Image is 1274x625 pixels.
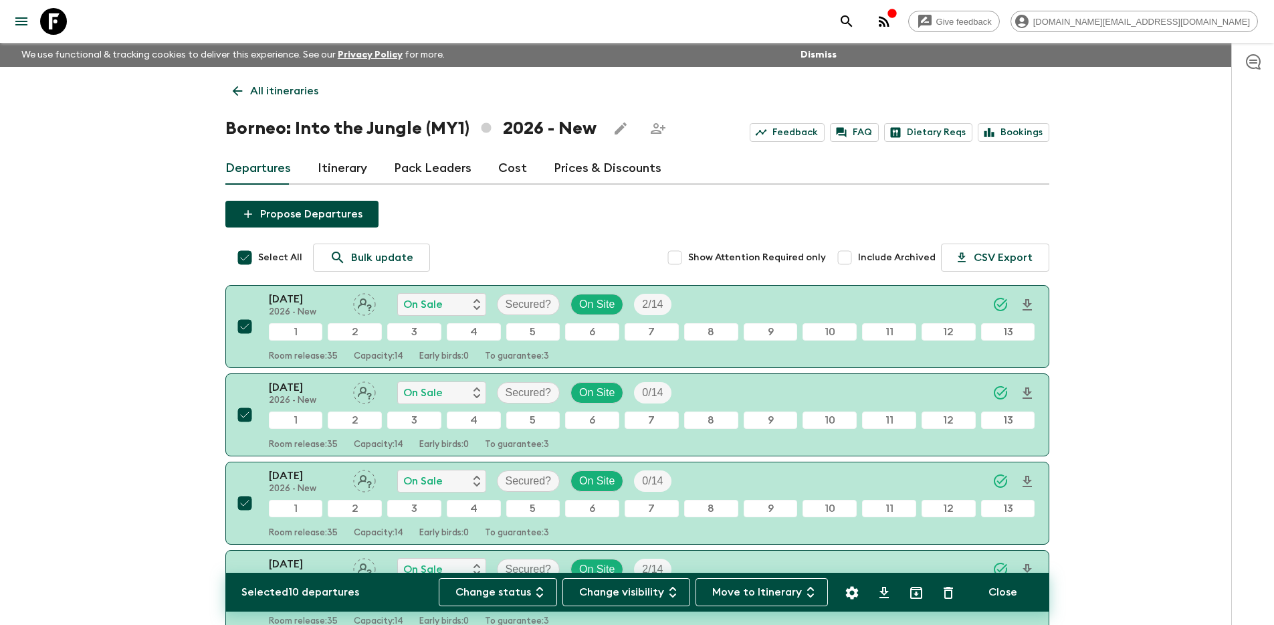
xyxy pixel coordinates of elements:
[634,294,671,315] div: Trip Fill
[992,473,1008,489] svg: Synced Successfully
[992,561,1008,577] svg: Synced Successfully
[642,296,663,312] p: 2 / 14
[992,385,1008,401] svg: Synced Successfully
[625,500,679,517] div: 7
[269,351,338,362] p: Room release: 35
[565,323,619,341] div: 6
[328,500,382,517] div: 2
[269,468,342,484] p: [DATE]
[803,323,857,341] div: 10
[353,562,376,573] span: Assign pack leader
[862,500,916,517] div: 11
[981,323,1035,341] div: 13
[506,561,552,577] p: Secured?
[403,561,443,577] p: On Sale
[269,528,338,539] p: Room release: 35
[992,296,1008,312] svg: Synced Successfully
[485,528,549,539] p: To guarantee: 3
[353,297,376,308] span: Assign pack leader
[797,46,840,64] button: Dismiss
[419,351,469,362] p: Early birds: 0
[744,412,798,429] div: 9
[908,11,1000,32] a: Give feedback
[497,470,560,492] div: Secured?
[403,296,443,312] p: On Sale
[225,78,326,104] a: All itineraries
[579,296,615,312] p: On Site
[497,294,560,315] div: Secured?
[354,440,403,450] p: Capacity: 14
[570,294,623,315] div: On Site
[922,323,976,341] div: 12
[684,412,738,429] div: 8
[485,440,549,450] p: To guarantee: 3
[642,561,663,577] p: 2 / 14
[439,578,557,606] button: Change status
[403,473,443,489] p: On Sale
[497,559,560,580] div: Secured?
[269,500,323,517] div: 1
[269,379,342,395] p: [DATE]
[935,579,962,606] button: Delete
[634,559,671,580] div: Trip Fill
[506,473,552,489] p: Secured?
[565,500,619,517] div: 6
[1019,474,1035,490] svg: Download Onboarding
[354,351,403,362] p: Capacity: 14
[579,385,615,401] p: On Site
[506,296,552,312] p: Secured?
[565,412,619,429] div: 6
[387,500,441,517] div: 3
[16,43,450,67] p: We use functional & tracking cookies to deliver this experience. See our for more.
[447,412,501,429] div: 4
[354,528,403,539] p: Capacity: 14
[225,285,1049,368] button: [DATE]2026 - NewAssign pack leaderOn SaleSecured?On SiteTrip Fill12345678910111213Room release:35...
[419,440,469,450] p: Early birds: 0
[803,412,857,429] div: 10
[269,572,342,583] p: 2026 - New
[922,412,976,429] div: 12
[978,123,1049,142] a: Bookings
[579,561,615,577] p: On Site
[394,153,471,185] a: Pack Leaders
[862,412,916,429] div: 11
[269,307,342,318] p: 2026 - New
[250,83,318,99] p: All itineraries
[862,323,916,341] div: 11
[447,323,501,341] div: 4
[839,579,865,606] button: Settings
[403,385,443,401] p: On Sale
[929,17,999,27] span: Give feedback
[972,578,1033,606] button: Close
[225,153,291,185] a: Departures
[981,500,1035,517] div: 13
[506,412,560,429] div: 5
[318,153,367,185] a: Itinerary
[225,462,1049,545] button: [DATE]2026 - NewAssign pack leaderOn SaleSecured?On SiteTrip Fill12345678910111213Room release:35...
[570,559,623,580] div: On Site
[1019,297,1035,313] svg: Download Onboarding
[688,251,826,264] span: Show Attention Required only
[225,201,379,228] button: Propose Departures
[744,323,798,341] div: 9
[269,556,342,572] p: [DATE]
[744,500,798,517] div: 9
[871,579,897,606] button: Download CSV
[684,500,738,517] div: 8
[562,578,690,606] button: Change visibility
[506,500,560,517] div: 5
[338,50,403,60] a: Privacy Policy
[313,244,430,272] a: Bulk update
[625,323,679,341] div: 7
[858,251,936,264] span: Include Archived
[498,153,527,185] a: Cost
[269,291,342,307] p: [DATE]
[803,500,857,517] div: 10
[833,8,860,35] button: search adventures
[607,115,634,142] button: Edit this itinerary
[1011,11,1258,32] div: [DOMAIN_NAME][EMAIL_ADDRESS][DOMAIN_NAME]
[447,500,501,517] div: 4
[1026,17,1257,27] span: [DOMAIN_NAME][EMAIL_ADDRESS][DOMAIN_NAME]
[8,8,35,35] button: menu
[351,250,413,266] p: Bulk update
